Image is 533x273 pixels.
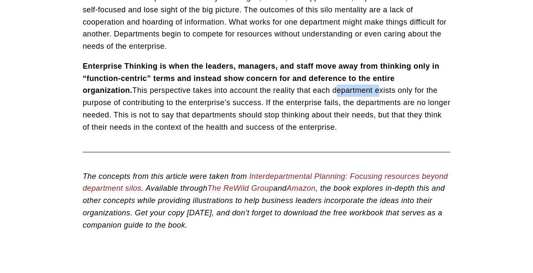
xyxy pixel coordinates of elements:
a: The ReWild Group [207,184,273,192]
strong: Enterprise Thinking is when the leaders, managers, and staff move away from thinking only in “fun... [83,62,441,95]
em: . Available through [141,184,207,192]
em: , the book explores in-depth this and other concepts while providing illustrations to help busine... [83,184,447,229]
a: Interdepartmental Planning: Focusing resources beyond department silos [83,172,448,193]
p: This perspective takes into account the reality that each department exists only for the purpose ... [83,60,450,134]
em: and [273,184,286,192]
a: Amazon [287,184,315,192]
em: The concepts from this article were taken from [83,172,247,181]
